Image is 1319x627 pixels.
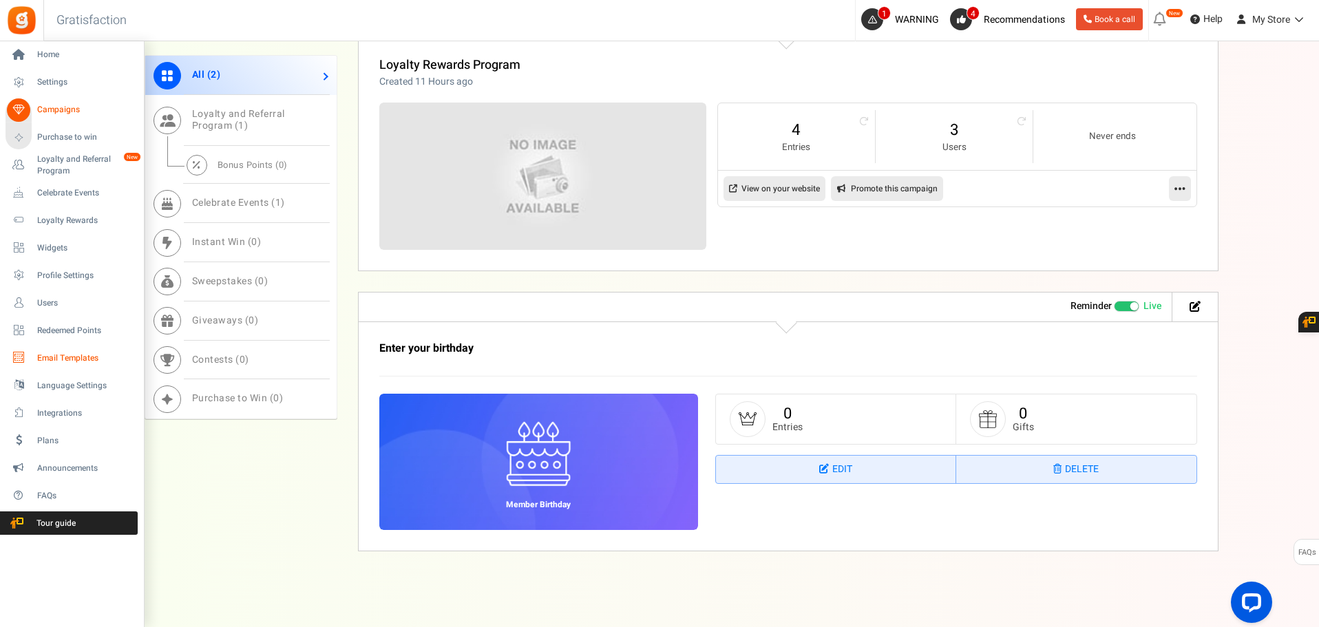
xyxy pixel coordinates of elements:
span: 0 [258,274,264,288]
span: Home [37,49,134,61]
span: Instant Win ( ) [192,235,262,249]
span: Plans [37,435,134,447]
a: 3 [889,119,1019,141]
a: Language Settings [6,374,138,397]
span: Help [1200,12,1223,26]
a: Email Templates [6,346,138,370]
a: Announcements [6,456,138,480]
span: Purchase to Win ( ) [192,391,284,405]
span: Live [1143,299,1161,313]
a: 1 WARNING [861,8,945,30]
span: FAQs [1298,540,1316,566]
em: New [1165,8,1183,18]
a: Campaigns [6,98,138,122]
span: Giveaways ( ) [192,312,259,327]
a: Widgets [6,236,138,259]
span: 4 [967,6,980,20]
span: Bonus Points ( ) [218,158,288,171]
strong: Reminder [1070,299,1112,313]
a: Users [6,291,138,315]
small: Entries [732,141,861,154]
span: Loyalty and Referral Program ( ) [192,107,285,133]
a: Plans [6,429,138,452]
a: Home [6,43,138,67]
a: Purchase to win [6,126,138,149]
span: 0 [240,352,246,366]
span: 2 [211,67,217,82]
span: Campaigns [37,104,134,116]
a: Celebrate Events [6,181,138,204]
a: Edit [716,456,956,483]
a: 0 [1019,403,1027,425]
a: Settings [6,71,138,94]
span: Email Templates [37,352,134,364]
span: 0 [273,391,279,405]
a: Redeemed Points [6,319,138,342]
h3: Gratisfaction [41,7,142,34]
span: Users [37,297,134,309]
h6: Member Birthday [496,500,581,509]
span: Sweepstakes ( ) [192,274,268,288]
p: Created 11 Hours ago [379,75,520,89]
small: Gifts [1013,422,1034,432]
span: Contests ( ) [192,352,249,366]
span: Loyalty and Referral Program [37,153,138,177]
span: 1 [878,6,891,20]
span: Celebrate Events ( ) [192,195,285,210]
span: 0 [279,158,284,171]
span: Tour guide [6,518,103,529]
span: FAQs [37,490,134,502]
a: View on your website [724,176,825,201]
small: Never ends [1047,130,1177,143]
span: Redeemed Points [37,325,134,337]
span: Celebrate Events [37,187,134,199]
em: New [123,152,141,162]
a: Profile Settings [6,264,138,287]
small: Entries [772,422,803,432]
h3: Enter your birthday [379,343,1033,355]
span: 0 [249,312,255,327]
span: Integrations [37,407,134,419]
a: FAQs [6,484,138,507]
a: Loyalty Rewards Program [379,56,520,74]
span: Recommendations [984,12,1065,27]
span: WARNING [895,12,939,27]
span: Purchase to win [37,131,134,143]
span: My Store [1252,12,1290,27]
a: 0 [783,403,792,425]
a: 4 [732,119,861,141]
a: Book a call [1076,8,1143,30]
a: 4 Recommendations [950,8,1070,30]
span: Announcements [37,463,134,474]
img: Gratisfaction [6,5,37,36]
small: Users [889,141,1019,154]
span: Settings [37,76,134,88]
span: Language Settings [37,380,134,392]
span: Loyalty Rewards [37,215,134,226]
span: 1 [275,195,282,210]
a: Integrations [6,401,138,425]
a: Delete [956,456,1196,483]
span: Profile Settings [37,270,134,281]
span: 1 [238,118,244,133]
span: Widgets [37,242,134,254]
a: Promote this campaign [831,176,943,201]
a: Loyalty Rewards [6,209,138,232]
span: 0 [251,235,257,249]
span: All ( ) [192,67,221,82]
a: Help [1185,8,1228,30]
a: Loyalty and Referral Program New [6,153,138,177]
